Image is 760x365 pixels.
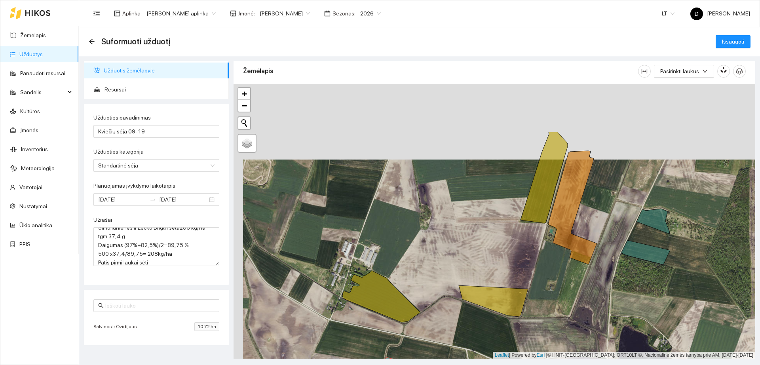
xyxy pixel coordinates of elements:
input: Ieškoti lauko [105,301,215,310]
span: search [98,303,104,308]
span: Valentas Grakauskas [260,8,310,19]
a: Esri [537,352,545,358]
span: [PERSON_NAME] [690,10,750,17]
a: Inventorius [21,146,48,152]
a: Nustatymai [19,203,47,209]
textarea: Užrašai [93,227,219,266]
span: + [242,89,247,99]
span: LT [662,8,674,19]
a: Kultūros [20,108,40,114]
a: Layers [238,135,256,152]
label: Užduoties pavadinimas [93,114,151,122]
a: PPIS [19,241,30,247]
a: Įmonės [20,127,38,133]
div: Atgal [89,38,95,45]
span: to [150,196,156,203]
span: Standartinė sėja [98,160,215,171]
span: Donato Grakausko aplinka [146,8,216,19]
button: Initiate a new search [238,117,250,129]
span: Suformuoti užduotį [101,35,170,48]
a: Žemėlapis [20,32,46,38]
span: column-width [638,68,650,74]
span: down [702,68,708,75]
a: Panaudoti resursai [20,70,65,76]
button: menu-fold [89,6,104,21]
span: arrow-left [89,38,95,45]
div: | Powered by © HNIT-[GEOGRAPHIC_DATA]; ORT10LT ©, Nacionalinė žemės tarnyba prie AM, [DATE]-[DATE] [493,352,755,359]
label: Planuojamas įvykdymo laikotarpis [93,182,175,190]
span: shop [230,10,236,17]
span: Aplinka : [122,9,142,18]
button: Pasirinkti laukusdown [654,65,714,78]
a: Leaflet [495,352,509,358]
a: Ūkio analitika [19,222,52,228]
span: Užduotis žemėlapyje [104,63,222,78]
span: layout [114,10,120,17]
a: Vartotojai [19,184,42,190]
button: Išsaugoti [716,35,750,48]
span: Išsaugoti [722,37,744,46]
span: menu-fold [93,10,100,17]
input: Planuojamas įvykdymo laikotarpis [98,195,146,204]
span: Sezonas : [332,9,355,18]
label: Užduoties kategorija [93,148,144,156]
span: Resursai [104,82,222,97]
span: swap-right [150,196,156,203]
span: − [242,101,247,110]
input: Pabaigos data [159,195,207,204]
span: | [546,352,547,358]
a: Zoom in [238,88,250,100]
span: Pasirinkti laukus [660,67,699,76]
a: Meteorologija [21,165,55,171]
div: Žemėlapis [243,60,638,82]
span: Įmonė : [238,9,255,18]
span: 10.72 ha [194,322,219,331]
label: Užrašai [93,216,112,224]
span: 2026 [360,8,381,19]
button: column-width [638,65,651,78]
input: Užduoties pavadinimas [93,125,219,138]
span: calendar [324,10,331,17]
span: Salvinos ir Ovidijaus [93,323,141,331]
a: Zoom out [238,100,250,112]
span: D [695,8,699,20]
span: Sandėlis [20,84,65,100]
a: Užduotys [19,51,43,57]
